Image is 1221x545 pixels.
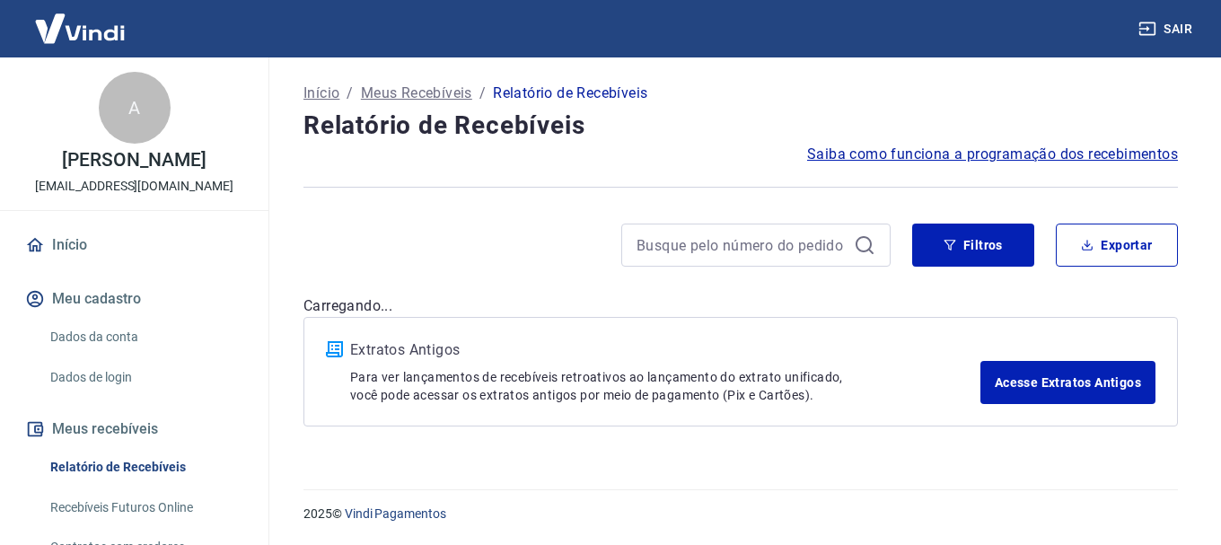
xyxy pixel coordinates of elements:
[303,83,339,104] a: Início
[22,279,247,319] button: Meu cadastro
[350,339,980,361] p: Extratos Antigos
[1135,13,1199,46] button: Sair
[493,83,647,104] p: Relatório de Recebíveis
[43,449,247,486] a: Relatório de Recebíveis
[22,1,138,56] img: Vindi
[347,83,353,104] p: /
[912,224,1034,267] button: Filtros
[350,368,980,404] p: Para ver lançamentos de recebíveis retroativos ao lançamento do extrato unificado, você pode aces...
[62,151,206,170] p: [PERSON_NAME]
[303,295,1178,317] p: Carregando...
[35,177,233,196] p: [EMAIL_ADDRESS][DOMAIN_NAME]
[43,319,247,356] a: Dados da conta
[43,359,247,396] a: Dados de login
[807,144,1178,165] a: Saiba como funciona a programação dos recebimentos
[637,232,847,259] input: Busque pelo número do pedido
[22,225,247,265] a: Início
[345,506,446,521] a: Vindi Pagamentos
[326,341,343,357] img: ícone
[303,108,1178,144] h4: Relatório de Recebíveis
[43,489,247,526] a: Recebíveis Futuros Online
[1056,224,1178,267] button: Exportar
[303,505,1178,523] p: 2025 ©
[980,361,1155,404] a: Acesse Extratos Antigos
[361,83,472,104] a: Meus Recebíveis
[22,409,247,449] button: Meus recebíveis
[99,72,171,144] div: A
[479,83,486,104] p: /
